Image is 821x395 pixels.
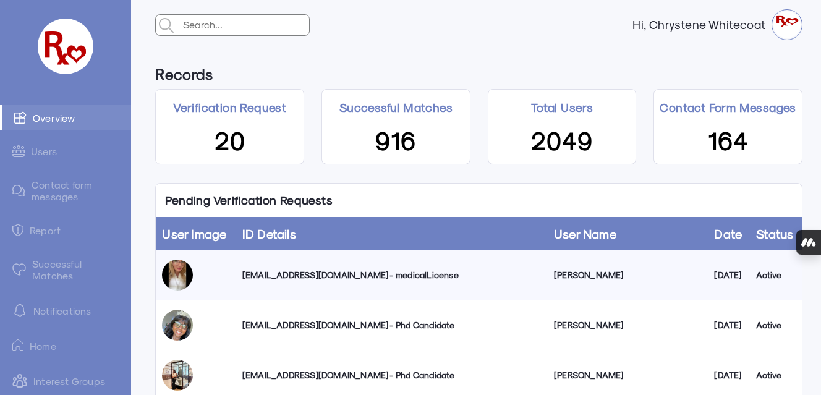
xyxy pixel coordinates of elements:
div: [DATE] [714,369,744,381]
p: Verification Request [173,99,286,116]
div: [PERSON_NAME] [554,369,702,381]
span: 916 [375,124,416,155]
div: Active [756,269,796,281]
div: [EMAIL_ADDRESS][DOMAIN_NAME] - medicalLicense [242,269,542,281]
a: Status [756,226,793,241]
img: hdbqvravqcfdasirpddj.jpg [162,360,193,391]
div: [DATE] [714,269,744,281]
img: admin-search.svg [156,15,177,36]
a: ID Details [242,226,296,241]
a: User Image [162,226,226,241]
div: [EMAIL_ADDRESS][DOMAIN_NAME] - Phd Candidate [242,319,542,331]
img: intrestGropus.svg [12,373,27,388]
span: 20 [215,124,245,155]
img: g0xqjzwdghoyuitpydly.jpg [162,260,193,291]
img: admin-ic-contact-message.svg [12,185,25,197]
p: Total Users [531,99,593,116]
h6: Records [155,59,213,89]
div: [EMAIL_ADDRESS][DOMAIN_NAME] - Phd Candidate [242,369,542,381]
span: 2049 [531,124,593,155]
a: Date [714,226,742,241]
div: [PERSON_NAME] [554,269,702,281]
div: Active [756,319,796,331]
span: 164 [708,124,749,155]
div: [PERSON_NAME] [554,319,702,331]
img: notification-default-white.svg [12,303,27,318]
img: vms0hidhgpcys4xplw3w.jpg [162,310,193,341]
a: User Name [554,226,616,241]
img: ic-home.png [12,339,23,352]
img: admin-ic-overview.svg [14,111,27,124]
p: Contact Form Messages [660,99,796,116]
input: Search... [180,15,309,35]
p: Pending Verification Requests [156,184,342,217]
strong: Hi, Chrystene Whitecoat [632,19,772,31]
p: Successful Matches [339,99,453,116]
img: matched.svg [12,263,26,276]
div: [DATE] [714,319,744,331]
img: admin-ic-report.svg [12,224,23,236]
div: Active [756,369,796,381]
img: admin-ic-users.svg [12,145,25,157]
